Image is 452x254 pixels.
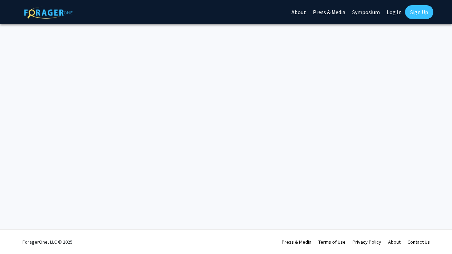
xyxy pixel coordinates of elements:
a: Sign Up [405,5,433,19]
a: About [388,239,401,245]
div: ForagerOne, LLC © 2025 [22,230,73,254]
a: Contact Us [407,239,430,245]
a: Terms of Use [318,239,346,245]
a: Press & Media [282,239,311,245]
a: Privacy Policy [353,239,381,245]
img: ForagerOne Logo [24,7,73,19]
